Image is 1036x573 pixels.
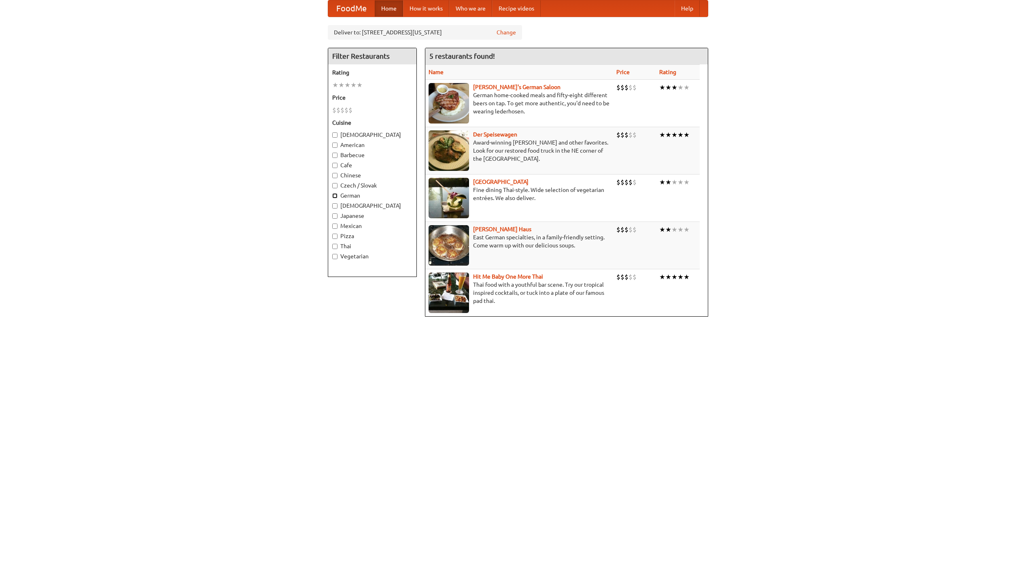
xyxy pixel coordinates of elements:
li: $ [628,225,633,234]
li: ★ [671,225,677,234]
li: $ [616,83,620,92]
a: [PERSON_NAME]'s German Saloon [473,84,560,90]
a: Change [497,28,516,36]
li: $ [633,130,637,139]
a: FoodMe [328,0,375,17]
label: Mexican [332,222,412,230]
li: ★ [677,273,684,281]
input: Japanese [332,213,338,219]
a: [PERSON_NAME] Haus [473,226,531,232]
li: ★ [671,83,677,92]
li: ★ [677,130,684,139]
p: German home-cooked meals and fifty-eight different beers on tap. To get more authentic, you'd nee... [429,91,610,115]
input: Vegetarian [332,254,338,259]
li: $ [633,273,637,281]
img: esthers.jpg [429,83,469,124]
li: ★ [344,81,350,89]
li: ★ [665,225,671,234]
li: $ [628,130,633,139]
label: Pizza [332,232,412,240]
label: American [332,141,412,149]
li: $ [624,225,628,234]
li: $ [620,178,624,187]
p: Fine dining Thai-style. Wide selection of vegetarian entrées. We also deliver. [429,186,610,202]
label: Japanese [332,212,412,220]
li: $ [633,225,637,234]
li: ★ [659,83,665,92]
b: Der Speisewagen [473,131,517,138]
li: $ [628,83,633,92]
li: ★ [671,273,677,281]
p: East German specialties, in a family-friendly setting. Come warm up with our delicious soups. [429,233,610,249]
li: $ [348,106,352,115]
li: ★ [338,81,344,89]
input: Thai [332,244,338,249]
li: $ [336,106,340,115]
li: $ [340,106,344,115]
li: ★ [671,130,677,139]
li: $ [616,178,620,187]
li: ★ [659,225,665,234]
li: $ [616,225,620,234]
li: $ [620,273,624,281]
a: How it works [403,0,449,17]
li: ★ [677,225,684,234]
a: Price [616,69,630,75]
li: ★ [671,178,677,187]
li: ★ [665,130,671,139]
li: ★ [659,130,665,139]
li: ★ [684,225,690,234]
li: $ [620,225,624,234]
h5: Cuisine [332,119,412,127]
li: ★ [659,178,665,187]
a: Name [429,69,444,75]
li: ★ [677,83,684,92]
div: Deliver to: [STREET_ADDRESS][US_STATE] [328,25,522,40]
li: $ [616,130,620,139]
li: ★ [684,273,690,281]
label: Barbecue [332,151,412,159]
label: Czech / Slovak [332,181,412,190]
input: Pizza [332,234,338,239]
a: Rating [659,69,676,75]
li: $ [633,178,637,187]
li: ★ [665,273,671,281]
li: $ [624,273,628,281]
li: $ [344,106,348,115]
h5: Rating [332,68,412,77]
label: [DEMOGRAPHIC_DATA] [332,202,412,210]
input: Chinese [332,173,338,178]
p: Award-winning [PERSON_NAME] and other favorites. Look for our restored food truck in the NE corne... [429,138,610,163]
li: $ [620,130,624,139]
li: $ [624,178,628,187]
input: [DEMOGRAPHIC_DATA] [332,132,338,138]
label: Chinese [332,171,412,179]
li: $ [332,106,336,115]
img: babythai.jpg [429,273,469,313]
li: $ [624,83,628,92]
li: $ [624,130,628,139]
label: German [332,192,412,200]
a: [GEOGRAPHIC_DATA] [473,179,529,185]
li: ★ [684,83,690,92]
input: Barbecue [332,153,338,158]
img: kohlhaus.jpg [429,225,469,266]
li: ★ [350,81,357,89]
li: ★ [684,130,690,139]
img: speisewagen.jpg [429,130,469,171]
input: Cafe [332,163,338,168]
li: $ [620,83,624,92]
label: Vegetarian [332,252,412,260]
a: Who we are [449,0,492,17]
p: Thai food with a youthful bar scene. Try our tropical inspired cocktails, or tuck into a plate of... [429,281,610,305]
input: American [332,143,338,148]
h4: Filter Restaurants [328,48,416,64]
a: Home [375,0,403,17]
a: Hit Me Baby One More Thai [473,273,543,280]
li: ★ [665,83,671,92]
ng-pluralize: 5 restaurants found! [429,52,495,60]
li: ★ [665,178,671,187]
